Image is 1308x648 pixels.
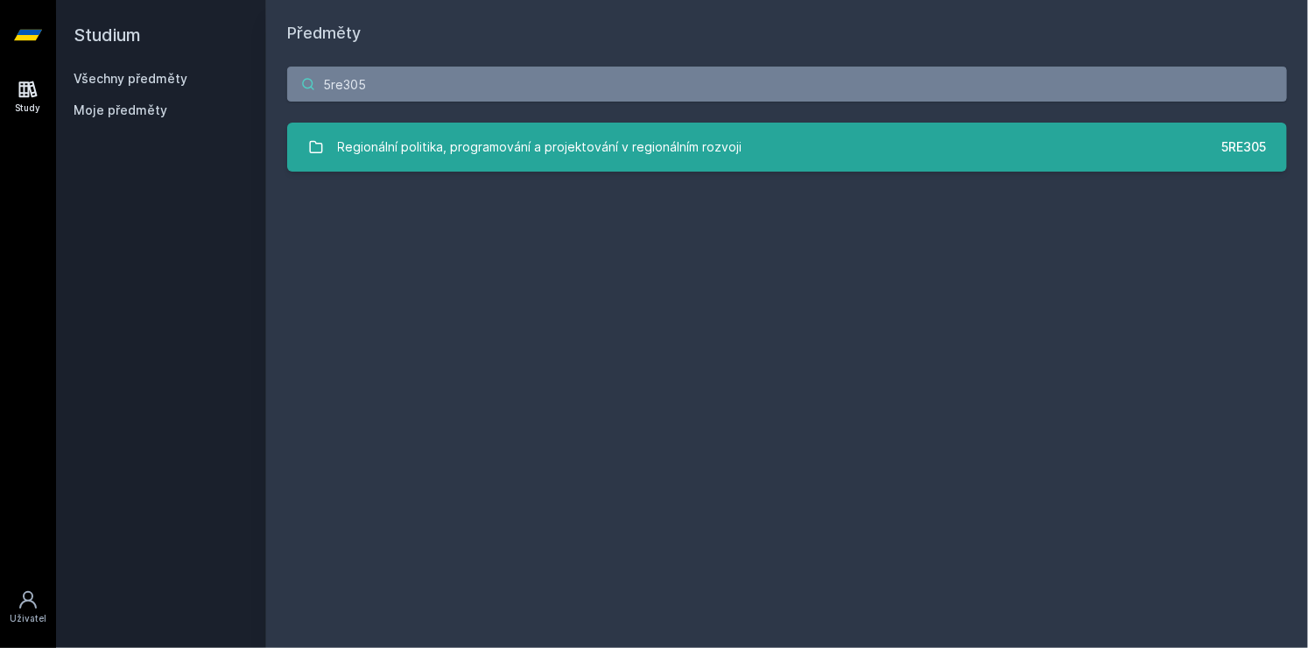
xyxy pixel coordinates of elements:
a: Study [4,70,53,123]
span: Moje předměty [74,102,167,119]
div: Uživatel [10,612,46,625]
a: Regionální politika, programování a projektování v regionálním rozvoji 5RE305 [287,123,1287,172]
div: 5RE305 [1221,138,1266,156]
h1: Předměty [287,21,1287,46]
div: Study [16,102,41,115]
a: Všechny předměty [74,71,187,86]
input: Název nebo ident předmětu… [287,67,1287,102]
a: Uživatel [4,581,53,634]
div: Regionální politika, programování a projektování v regionálním rozvoji [338,130,742,165]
